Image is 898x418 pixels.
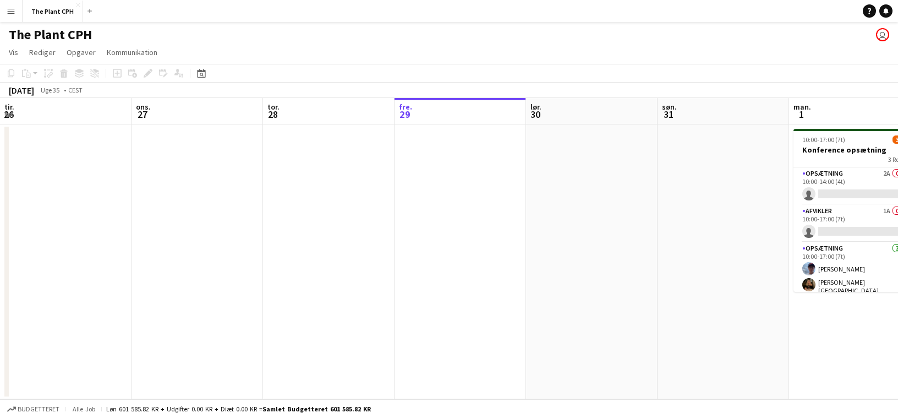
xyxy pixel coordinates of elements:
[802,135,845,144] span: 10:00-17:00 (7t)
[9,85,34,96] div: [DATE]
[9,26,92,43] h1: The Plant CPH
[529,108,541,121] span: 30
[107,47,157,57] span: Kommunikation
[68,86,83,94] div: CEST
[62,45,100,59] a: Opgaver
[29,47,56,57] span: Rediger
[4,102,14,112] span: tir.
[3,108,14,121] span: 26
[25,45,60,59] a: Rediger
[267,102,280,112] span: tor.
[136,102,151,112] span: ons.
[102,45,162,59] a: Kommunikation
[530,102,541,112] span: lør.
[660,108,677,121] span: 31
[4,45,23,59] a: Vis
[134,108,151,121] span: 27
[18,405,59,413] span: Budgetteret
[106,405,371,413] div: Løn 601 585.82 KR + Udgifter 0.00 KR + Diæt 0.00 KR =
[662,102,677,112] span: søn.
[876,28,889,41] app-user-avatar: Magnus Pedersen
[23,1,83,22] button: The Plant CPH
[793,102,811,112] span: man.
[70,405,97,413] span: Alle job
[397,108,412,121] span: 29
[6,403,61,415] button: Budgetteret
[9,47,18,57] span: Vis
[262,405,371,413] span: Samlet budgetteret 601 585.82 KR
[36,86,64,94] span: Uge 35
[67,47,96,57] span: Opgaver
[399,102,412,112] span: fre.
[266,108,280,121] span: 28
[792,108,811,121] span: 1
